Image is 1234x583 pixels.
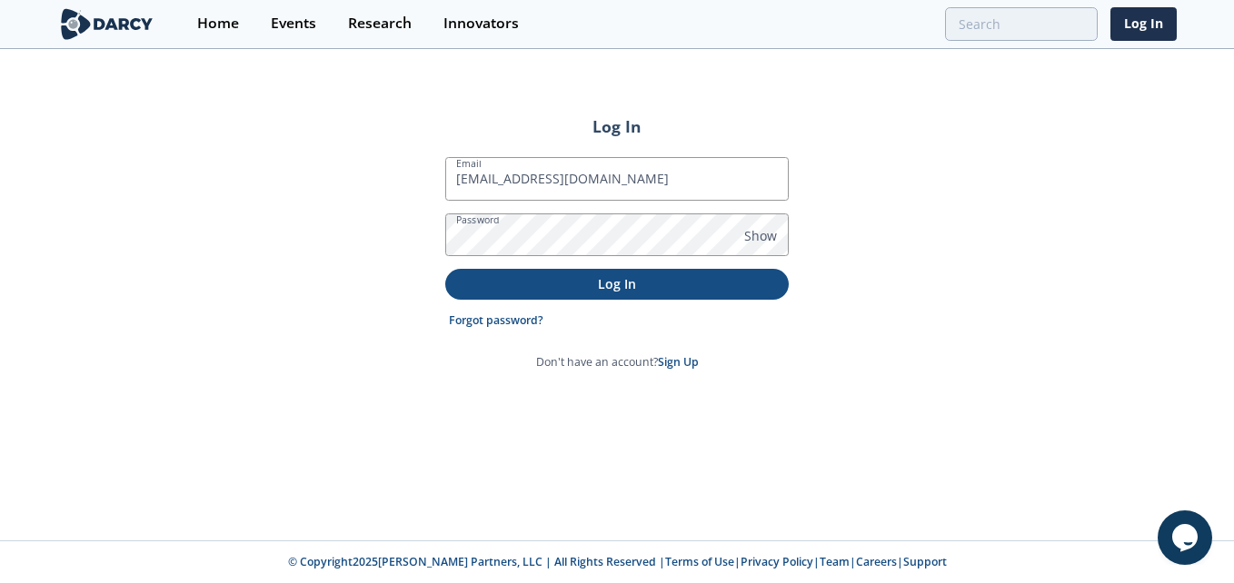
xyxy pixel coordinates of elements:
a: Privacy Policy [741,554,813,569]
label: Email [456,156,482,171]
a: Careers [856,554,897,569]
p: Log In [458,274,776,293]
span: Show [744,226,777,245]
p: Don't have an account? [536,354,699,371]
img: logo-wide.svg [57,8,156,40]
div: Home [197,16,239,31]
div: Events [271,16,316,31]
button: Log In [445,269,789,299]
input: Advanced Search [945,7,1098,41]
a: Team [820,554,850,569]
a: Forgot password? [449,312,543,329]
label: Password [456,212,500,227]
a: Log In [1110,7,1177,41]
h2: Log In [445,114,789,138]
a: Support [903,554,947,569]
div: Innovators [443,16,519,31]
a: Terms of Use [665,554,734,569]
div: Research [348,16,412,31]
a: Sign Up [658,354,699,370]
p: © Copyright 2025 [PERSON_NAME] Partners, LLC | All Rights Reserved | | | | | [61,554,1173,570]
iframe: chat widget [1158,510,1216,565]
